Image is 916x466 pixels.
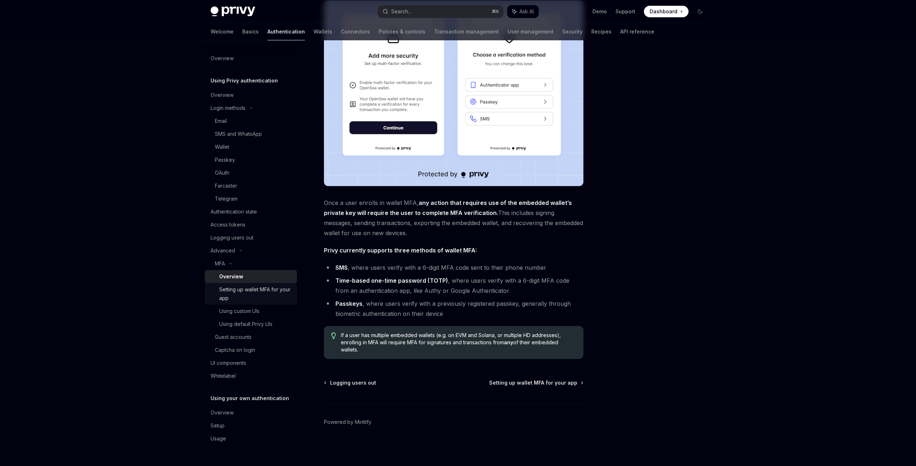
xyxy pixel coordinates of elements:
a: Overview [205,89,297,102]
a: Setting up wallet MFA for your app [489,379,583,386]
a: UI components [205,357,297,369]
a: Logging users out [325,379,376,386]
div: Access tokens [211,220,245,229]
div: Using default Privy UIs [219,320,272,328]
a: Setting up wallet MFA for your app [205,283,297,305]
div: Overview [219,272,243,281]
svg: Tip [331,332,336,339]
div: SMS and WhatsApp [215,130,262,138]
a: Recipes [591,23,612,40]
div: Logging users out [211,233,253,242]
div: Setting up wallet MFA for your app [219,285,293,303]
button: Search...⌘K [378,5,504,18]
div: OAuth [215,169,229,177]
strong: SMS [335,264,348,271]
a: Support [615,8,635,15]
div: Overview [211,54,234,63]
a: Overview [205,270,297,283]
div: UI components [211,359,246,367]
span: ⌘ K [492,9,499,14]
a: Passkey [205,153,297,166]
span: Logging users out [330,379,376,386]
a: Connectors [341,23,370,40]
span: Dashboard [650,8,677,15]
img: dark logo [211,6,255,17]
li: , where users verify with a 6-digit MFA code sent to their phone number [324,263,583,273]
div: Captcha on login [215,346,255,354]
a: Authentication [267,23,305,40]
a: Overview [205,52,297,65]
h5: Using your own authentication [211,394,289,403]
img: images/MFA.png [324,1,583,186]
a: Guest accounts [205,331,297,344]
div: Passkey [215,156,235,164]
h5: Using Privy authentication [211,76,278,85]
a: OAuth [205,166,297,179]
a: API reference [620,23,654,40]
a: Dashboard [644,6,689,17]
a: Welcome [211,23,234,40]
span: Once a user enrolls in wallet MFA, This includes signing messages, sending transactions, exportin... [324,198,583,238]
a: Access tokens [205,218,297,231]
span: Ask AI [519,8,534,15]
div: MFA [215,259,225,268]
div: Wallet [215,143,229,151]
button: Toggle dark mode [694,6,706,17]
div: Telegram [215,194,238,203]
a: User management [507,23,554,40]
div: Overview [211,91,234,99]
strong: any action that requires use of the embedded wallet’s private key will require the user to comple... [324,199,572,216]
strong: any [504,339,513,345]
a: Powered by Mintlify [324,418,371,426]
li: , where users verify with a 6-digit MFA code from an authentication app, like Authy or Google Aut... [324,275,583,296]
a: Usage [205,432,297,445]
strong: Privy currently supports three methods of wallet MFA: [324,247,477,254]
div: Setup [211,421,225,430]
a: Security [562,23,583,40]
a: Overview [205,406,297,419]
a: Using default Privy UIs [205,318,297,331]
span: If a user has multiple embedded wallets (e.g. on EVM and Solana, or multiple HD addresses), enrol... [341,332,576,353]
div: Farcaster [215,182,237,190]
div: Usage [211,434,226,443]
a: Transaction management [434,23,499,40]
a: SMS and WhatsApp [205,127,297,140]
strong: Passkeys [335,300,362,307]
div: Advanced [211,246,235,255]
a: Wallet [205,140,297,153]
a: Authentication state [205,205,297,218]
div: Email [215,117,227,125]
span: Setting up wallet MFA for your app [489,379,577,386]
div: Using custom UIs [219,307,260,315]
a: Wallets [313,23,332,40]
div: Authentication state [211,207,257,216]
div: Overview [211,408,234,417]
a: Captcha on login [205,344,297,357]
a: Using custom UIs [205,305,297,318]
a: Basics [242,23,259,40]
a: Demo [592,8,607,15]
div: Guest accounts [215,333,252,341]
a: Telegram [205,192,297,205]
li: , where users verify with a previously registered passkey, generally through biometric authentica... [324,299,583,319]
div: Whitelabel [211,372,236,380]
a: Policies & controls [379,23,425,40]
div: Login methods [211,104,245,112]
a: Farcaster [205,179,297,192]
a: Email [205,115,297,127]
a: Logging users out [205,231,297,244]
a: Setup [205,419,297,432]
strong: Time-based one-time password (TOTP) [335,277,448,284]
a: Whitelabel [205,369,297,382]
div: Search... [391,7,411,16]
button: Ask AI [507,5,539,18]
